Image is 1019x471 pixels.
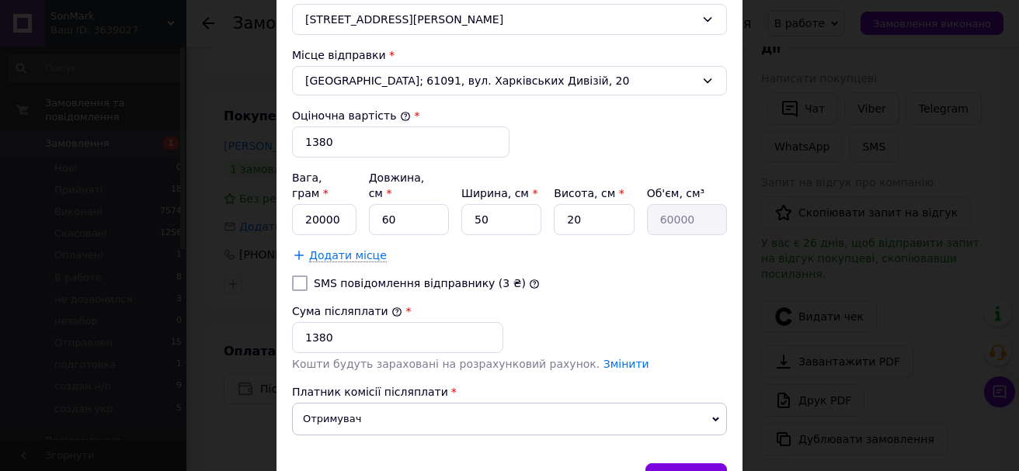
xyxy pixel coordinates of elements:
[292,109,411,122] label: Оціночна вартість
[647,185,727,201] div: Об'єм, см³
[292,47,727,63] div: Місце відправки
[314,277,526,289] label: SMS повідомлення відправнику (3 ₴)
[292,305,402,317] label: Сума післяплати
[309,249,387,262] span: Додати місце
[292,171,329,199] label: Вага, грам
[461,187,537,199] label: Ширина, см
[292,4,727,35] div: [STREET_ADDRESS][PERSON_NAME]
[292,358,649,370] span: Кошти будуть зараховані на розрахунковий рахунок.
[369,171,425,199] label: Довжина, см
[305,73,695,88] span: [GEOGRAPHIC_DATA]; 61091, вул. Харківських Дивізій, 20
[554,187,624,199] label: Висота, см
[292,403,727,435] span: Отримувач
[603,358,649,370] a: Змінити
[292,386,448,398] span: Платник комісії післяплати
